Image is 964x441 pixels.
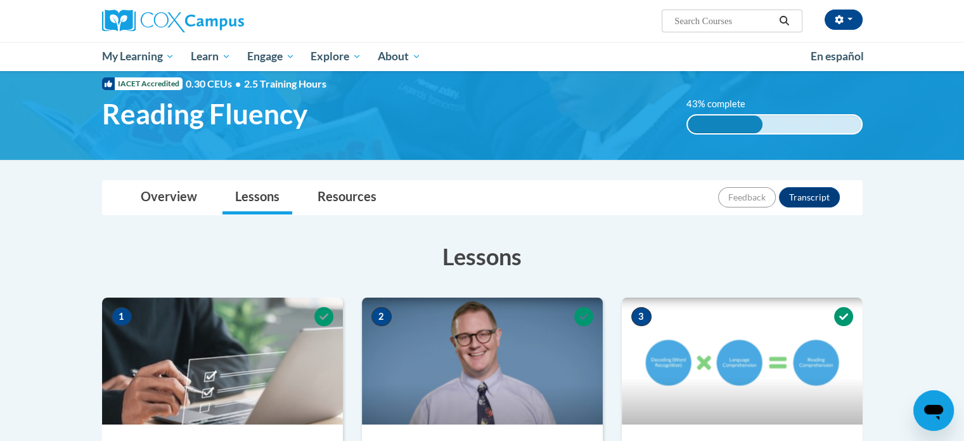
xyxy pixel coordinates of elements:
[83,42,882,71] div: Main menu
[102,77,183,90] span: IACET Accredited
[222,181,292,214] a: Lessons
[235,77,241,89] span: •
[102,97,307,131] span: Reading Fluency
[186,77,244,91] span: 0.30 CEUs
[371,307,392,326] span: 2
[305,181,389,214] a: Resources
[779,187,840,207] button: Transcript
[183,42,239,71] a: Learn
[239,42,303,71] a: Engage
[825,10,863,30] button: Account Settings
[112,307,132,326] span: 1
[311,49,361,64] span: Explore
[370,42,429,71] a: About
[686,97,759,111] label: 43% complete
[102,10,343,32] a: Cox Campus
[622,298,863,425] img: Course Image
[247,49,295,64] span: Engage
[688,115,762,133] div: 43% complete
[913,390,954,431] iframe: Button to launch messaging window
[362,298,603,425] img: Course Image
[774,13,794,29] button: Search
[128,181,210,214] a: Overview
[102,10,244,32] img: Cox Campus
[378,49,421,64] span: About
[102,240,863,272] h3: Lessons
[718,187,776,207] button: Feedback
[244,77,326,89] span: 2.5 Training Hours
[191,49,231,64] span: Learn
[302,42,370,71] a: Explore
[673,13,774,29] input: Search Courses
[631,307,652,326] span: 3
[101,49,174,64] span: My Learning
[811,49,864,63] span: En español
[102,298,343,425] img: Course Image
[94,42,183,71] a: My Learning
[802,43,872,70] a: En español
